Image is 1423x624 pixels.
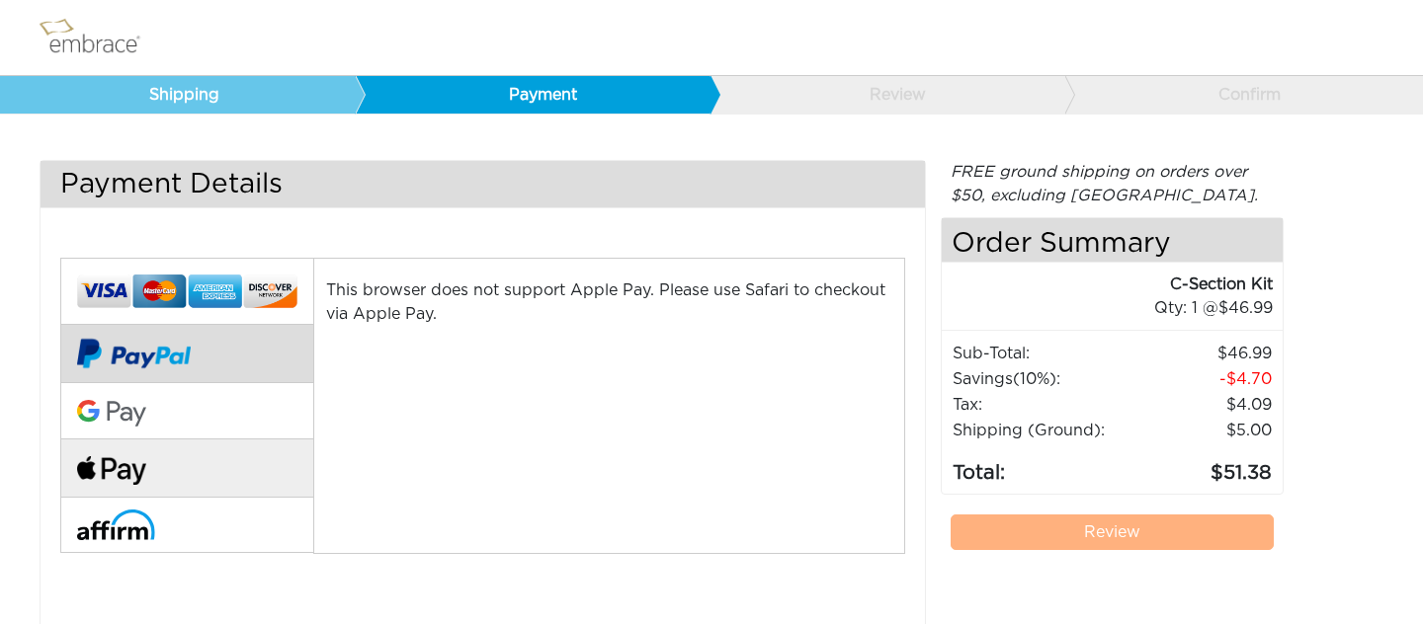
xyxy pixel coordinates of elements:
img: Google-Pay-Logo.svg [77,400,146,428]
span: (10%) [1013,371,1056,387]
div: C-Section Kit [942,273,1274,296]
td: Shipping (Ground): [952,418,1129,443]
td: 4.09 [1129,392,1273,418]
td: Total: [952,443,1129,489]
td: Savings : [952,366,1129,392]
a: Payment [355,76,711,114]
td: $5.00 [1129,418,1273,443]
h3: Payment Details [41,161,925,207]
a: Review [951,514,1275,550]
td: 51.38 [1129,443,1273,489]
a: Confirm [1064,76,1420,114]
img: credit-cards.png [77,269,297,314]
a: Review [710,76,1065,114]
td: 4.70 [1129,366,1273,392]
span: 46.99 [1218,300,1273,316]
img: logo.png [35,13,163,62]
td: 46.99 [1129,341,1273,366]
img: paypal-v2.png [77,325,191,382]
td: Sub-Total: [952,341,1129,366]
img: affirm-logo.svg [77,509,155,540]
div: 1 @ [966,296,1274,320]
div: FREE ground shipping on orders over $50, excluding [GEOGRAPHIC_DATA]. [941,160,1285,207]
h4: Order Summary [942,218,1284,263]
span: This browser does not support Apple Pay. Please use Safari to checkout via Apple Pay. [326,282,885,322]
img: fullApplePay.png [77,456,146,485]
td: Tax: [952,392,1129,418]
